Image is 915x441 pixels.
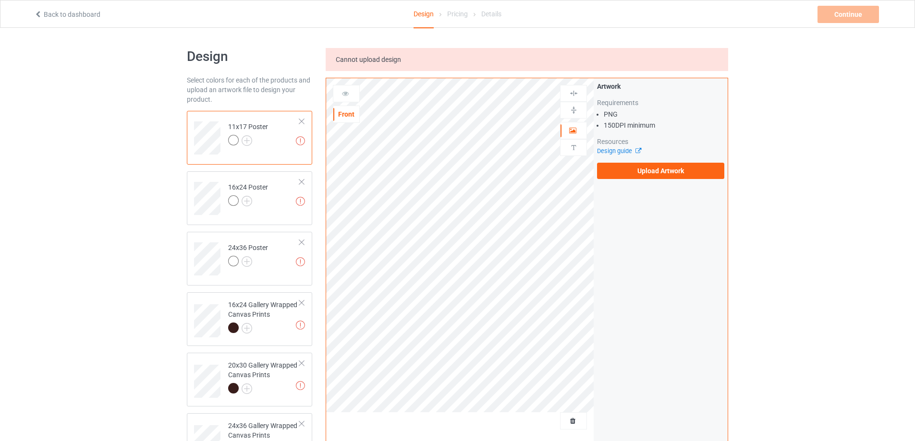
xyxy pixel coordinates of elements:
div: 16x24 Poster [228,182,268,205]
div: 11x17 Poster [187,111,312,165]
div: 16x24 Poster [187,171,312,225]
img: svg+xml;base64,PD94bWwgdmVyc2lvbj0iMS4wIiBlbmNvZGluZz0iVVRGLTgiPz4KPHN2ZyB3aWR0aD0iMjJweCIgaGVpZ2... [242,135,252,146]
div: Select colors for each of the products and upload an artwork file to design your product. [187,75,312,104]
img: svg+xml;base64,PD94bWwgdmVyc2lvbj0iMS4wIiBlbmNvZGluZz0iVVRGLTgiPz4KPHN2ZyB3aWR0aD0iMjJweCIgaGVpZ2... [242,196,252,206]
li: PNG [604,109,724,119]
div: Design [414,0,434,28]
img: exclamation icon [296,381,305,390]
div: 24x36 Poster [187,232,312,286]
div: Resources [597,137,724,146]
div: Pricing [447,0,468,27]
img: svg%3E%0A [569,89,578,98]
div: 20x30 Gallery Wrapped Canvas Prints [187,353,312,406]
img: exclamation icon [296,136,305,145]
img: exclamation icon [296,197,305,206]
li: 150 DPI minimum [604,120,724,130]
img: exclamation icon [296,321,305,330]
div: 16x24 Gallery Wrapped Canvas Prints [228,300,300,333]
div: 11x17 Poster [228,122,268,145]
img: svg+xml;base64,PD94bWwgdmVyc2lvbj0iMS4wIiBlbmNvZGluZz0iVVRGLTgiPz4KPHN2ZyB3aWR0aD0iMjJweCIgaGVpZ2... [242,323,252,334]
a: Back to dashboard [34,11,100,18]
img: svg%3E%0A [569,106,578,115]
h1: Design [187,48,312,65]
div: Requirements [597,98,724,107]
img: svg+xml;base64,PD94bWwgdmVyc2lvbj0iMS4wIiBlbmNvZGluZz0iVVRGLTgiPz4KPHN2ZyB3aWR0aD0iMjJweCIgaGVpZ2... [242,383,252,394]
a: Design guide [597,147,641,155]
div: Front [333,109,359,119]
div: Artwork [597,82,724,91]
div: 20x30 Gallery Wrapped Canvas Prints [228,360,300,393]
img: exclamation icon [296,257,305,266]
img: svg+xml;base64,PD94bWwgdmVyc2lvbj0iMS4wIiBlbmNvZGluZz0iVVRGLTgiPz4KPHN2ZyB3aWR0aD0iMjJweCIgaGVpZ2... [242,256,252,267]
img: svg%3E%0A [569,143,578,152]
span: Cannot upload design [336,56,401,63]
div: 24x36 Poster [228,243,268,266]
label: Upload Artwork [597,163,724,179]
div: 16x24 Gallery Wrapped Canvas Prints [187,292,312,346]
div: Details [481,0,501,27]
